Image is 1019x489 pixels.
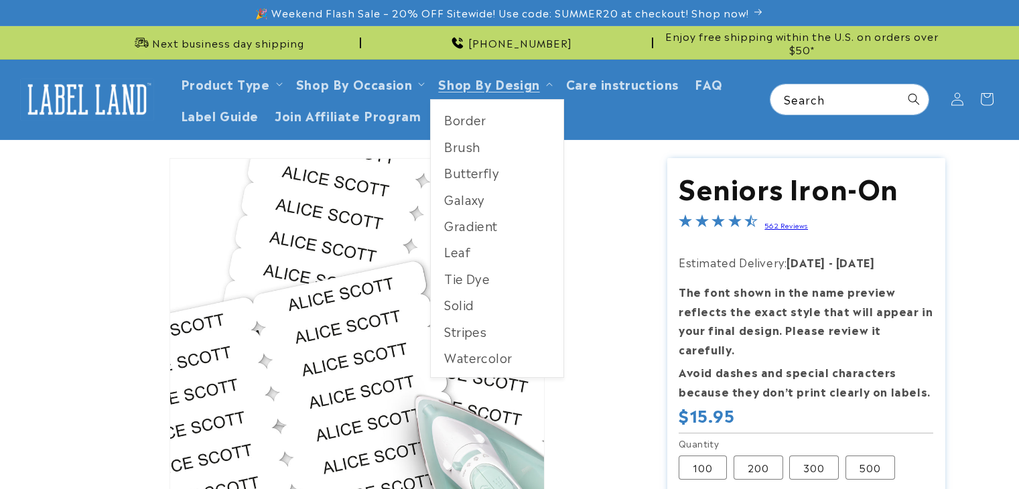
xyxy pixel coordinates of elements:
[288,68,431,99] summary: Shop By Occasion
[734,456,783,480] label: 200
[430,68,557,99] summary: Shop By Design
[438,74,539,92] a: Shop By Design
[679,437,720,450] legend: Quantity
[431,107,563,133] a: Border
[173,99,267,131] a: Label Guide
[679,456,727,480] label: 100
[468,36,572,50] span: [PHONE_NUMBER]
[366,26,653,59] div: Announcement
[431,159,563,186] a: Butterfly
[15,74,159,125] a: Label Land
[566,76,679,91] span: Care instructions
[431,291,563,318] a: Solid
[296,76,413,91] span: Shop By Occasion
[74,26,361,59] div: Announcement
[679,364,931,399] strong: Avoid dashes and special characters because they don’t print clearly on labels.
[899,84,929,114] button: Search
[20,78,154,120] img: Label Land
[431,133,563,159] a: Brush
[687,68,731,99] a: FAQ
[738,426,1006,476] iframe: Gorgias Floating Chat
[431,238,563,265] a: Leaf
[764,220,808,230] a: 562 Reviews
[787,254,825,270] strong: [DATE]
[431,212,563,238] a: Gradient
[695,76,723,91] span: FAQ
[255,6,749,19] span: 🎉 Weekend Flash Sale – 20% OFF Sitewide! Use code: SUMMER20 at checkout! Shop now!
[431,344,563,370] a: Watercolor
[659,29,945,56] span: Enjoy free shipping within the U.S. on orders over $50*
[181,107,259,123] span: Label Guide
[431,318,563,344] a: Stripes
[431,186,563,212] a: Galaxy
[173,68,288,99] summary: Product Type
[152,36,304,50] span: Next business day shipping
[836,254,875,270] strong: [DATE]
[679,283,933,357] strong: The font shown in the name preview reflects the exact style that will appear in your final design...
[679,405,735,425] span: $15.95
[431,265,563,291] a: Tie Dye
[558,68,687,99] a: Care instructions
[267,99,429,131] a: Join Affiliate Program
[659,26,945,59] div: Announcement
[679,169,933,204] h1: Seniors Iron-On
[275,107,421,123] span: Join Affiliate Program
[679,216,758,232] span: 4.4-star overall rating
[181,74,270,92] a: Product Type
[829,254,833,270] strong: -
[679,253,933,272] p: Estimated Delivery:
